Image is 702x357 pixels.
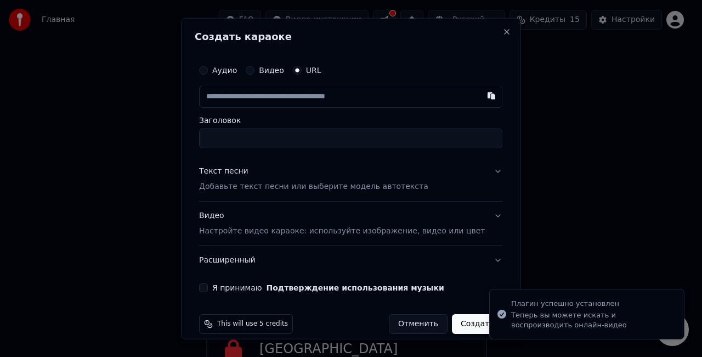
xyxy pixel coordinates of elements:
label: Аудио [212,66,237,74]
p: Добавьте текст песни или выберите модель автотекста [199,181,428,192]
label: URL [306,66,321,74]
div: Текст песни [199,166,248,177]
button: Создать [452,314,502,333]
div: Видео [199,210,485,236]
button: Текст песниДобавьте текст песни или выберите модель автотекста [199,157,502,201]
button: ВидеоНастройте видео караоке: используйте изображение, видео или цвет [199,201,502,245]
button: Я принимаю [267,283,444,291]
h2: Создать караоке [195,32,507,42]
label: Я принимаю [212,283,444,291]
label: Заголовок [199,116,502,124]
button: Расширенный [199,246,502,274]
button: Отменить [389,314,448,333]
p: Настройте видео караоке: используйте изображение, видео или цвет [199,225,485,236]
label: Видео [259,66,284,74]
span: This will use 5 credits [217,319,288,328]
